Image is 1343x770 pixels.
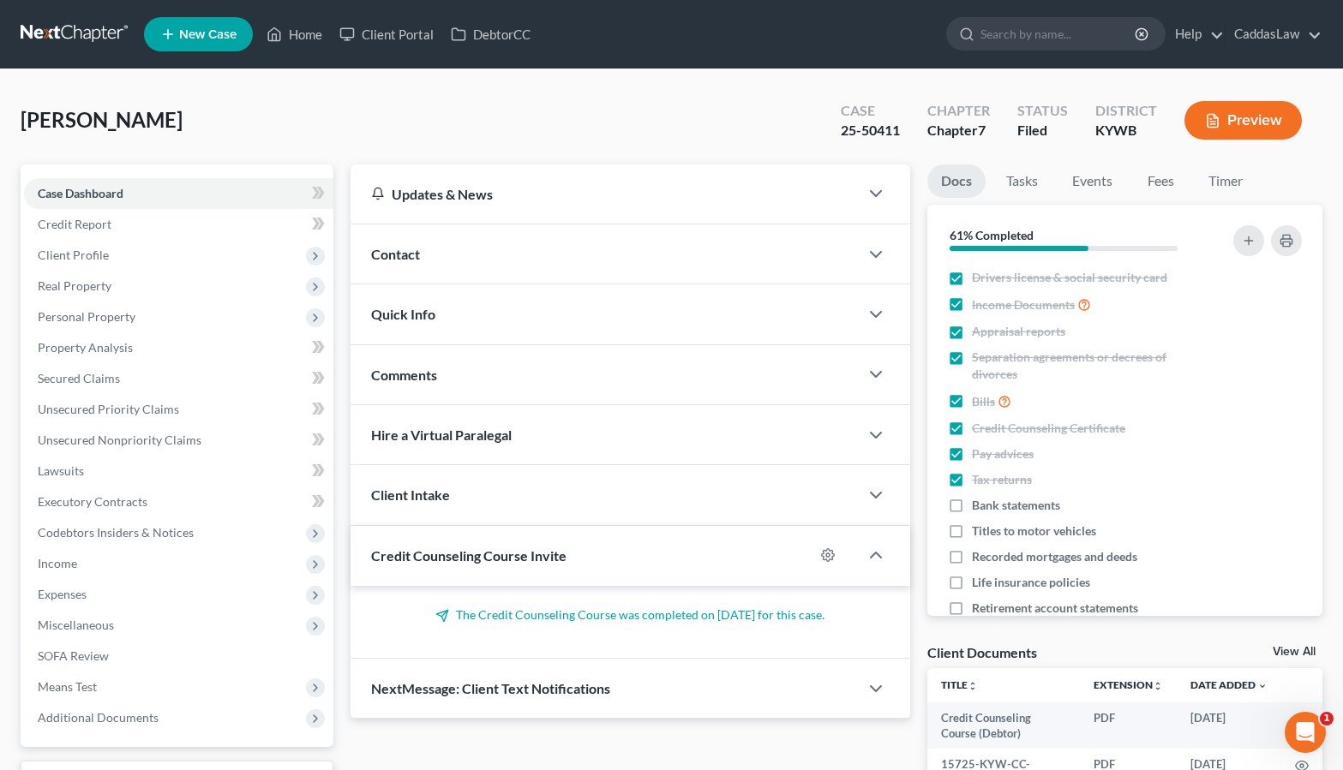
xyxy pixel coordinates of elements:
[972,269,1167,286] span: Drivers license & social security card
[38,463,84,478] span: Lawsuits
[841,121,900,140] div: 25-50411
[1133,164,1188,198] a: Fees
[972,574,1090,591] span: Life insurance policies
[331,19,442,50] a: Client Portal
[1095,101,1157,121] div: District
[38,525,194,540] span: Codebtors Insiders & Notices
[1285,712,1326,753] iframe: Intercom live chat
[972,471,1032,488] span: Tax returns
[1177,702,1281,749] td: [DATE]
[972,323,1065,340] span: Appraisal reports
[1080,702,1177,749] td: PDF
[1017,121,1068,140] div: Filed
[38,340,133,355] span: Property Analysis
[1153,681,1163,691] i: unfold_more
[38,217,111,231] span: Credit Report
[371,246,420,262] span: Contact
[442,19,539,50] a: DebtorCC
[24,332,333,363] a: Property Analysis
[1095,121,1157,140] div: KYWB
[941,678,978,691] a: Titleunfold_more
[1190,678,1268,691] a: Date Added expand_more
[1184,101,1302,140] button: Preview
[972,445,1034,463] span: Pay advices
[972,497,1060,514] span: Bank statements
[38,679,97,694] span: Means Test
[38,248,109,262] span: Client Profile
[1257,681,1268,691] i: expand_more
[1195,164,1256,198] a: Timer
[972,600,1138,617] span: Retirement account statements
[179,28,237,41] span: New Case
[21,107,183,132] span: [PERSON_NAME]
[24,456,333,486] a: Lawsuits
[371,367,437,383] span: Comments
[24,394,333,425] a: Unsecured Priority Claims
[38,648,109,663] span: SOFA Review
[1017,101,1068,121] div: Status
[24,363,333,394] a: Secured Claims
[972,522,1096,540] span: Titles to motor vehicles
[371,486,450,503] span: Client Intake
[927,643,1037,661] div: Client Documents
[371,185,838,203] div: Updates & News
[38,587,87,601] span: Expenses
[1226,19,1322,50] a: CaddasLaw
[38,556,77,570] span: Income
[992,164,1052,198] a: Tasks
[38,710,159,725] span: Additional Documents
[38,433,201,447] span: Unsecured Nonpriority Claims
[24,425,333,456] a: Unsecured Nonpriority Claims
[258,19,331,50] a: Home
[371,680,610,696] span: NextMessage: Client Text Notifications
[1094,678,1163,691] a: Extensionunfold_more
[1273,646,1316,658] a: View All
[980,18,1137,50] input: Search by name...
[24,178,333,209] a: Case Dashboard
[38,618,114,632] span: Miscellaneous
[978,122,986,138] span: 7
[972,349,1209,383] span: Separation agreements or decrees of divorces
[927,702,1080,749] td: Credit Counseling Course (Debtor)
[927,101,990,121] div: Chapter
[38,309,135,324] span: Personal Property
[972,548,1137,565] span: Recorded mortgages and deeds
[24,209,333,240] a: Credit Report
[38,402,179,416] span: Unsecured Priority Claims
[24,486,333,517] a: Executory Contracts
[38,278,111,293] span: Real Property
[371,306,435,322] span: Quick Info
[38,494,147,509] span: Executory Contracts
[371,547,567,564] span: Credit Counseling Course Invite
[1058,164,1126,198] a: Events
[927,164,986,198] a: Docs
[950,228,1034,242] strong: 61% Completed
[371,606,890,624] p: The Credit Counseling Course was completed on [DATE] for this case.
[1320,712,1334,725] span: 1
[968,681,978,691] i: unfold_more
[972,393,995,410] span: Bills
[371,427,512,443] span: Hire a Virtual Paralegal
[972,296,1075,313] span: Income Documents
[841,101,900,121] div: Case
[927,121,990,140] div: Chapter
[24,641,333,672] a: SOFA Review
[38,371,120,385] span: Secured Claims
[1166,19,1224,50] a: Help
[38,186,123,200] span: Case Dashboard
[972,420,1125,437] span: Credit Counseling Certificate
